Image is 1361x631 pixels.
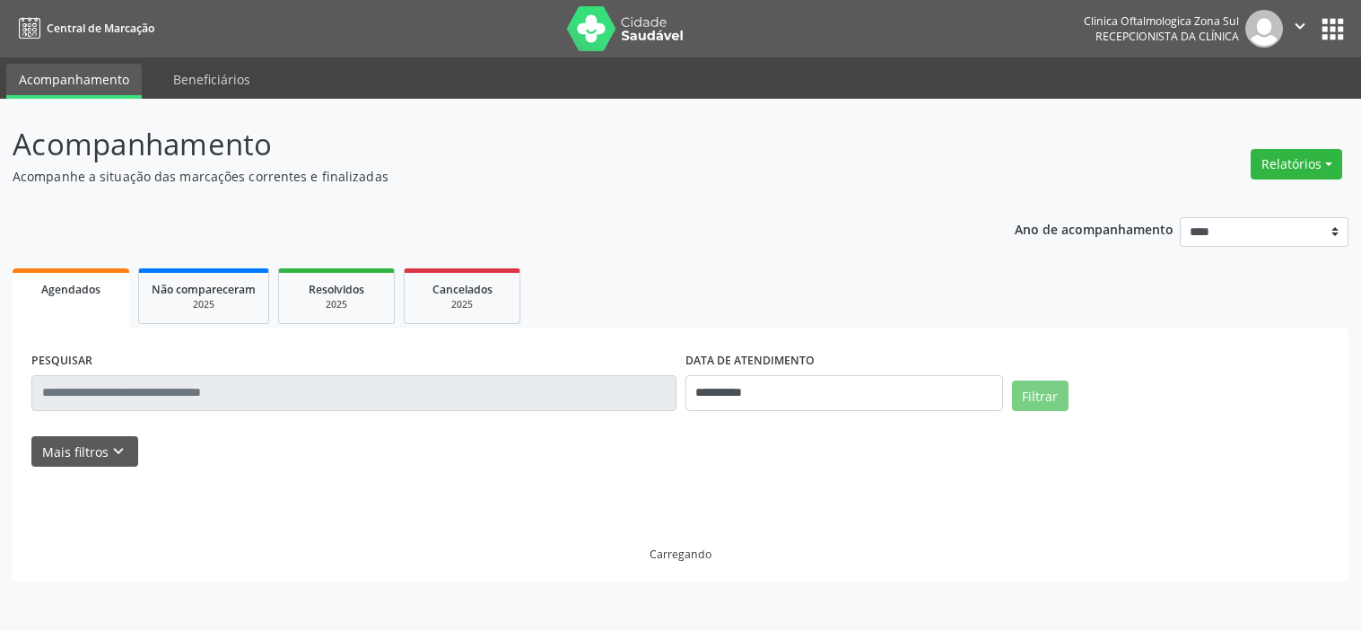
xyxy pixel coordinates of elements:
[1084,13,1239,29] div: Clinica Oftalmologica Zona Sul
[1290,16,1310,36] i: 
[13,13,154,43] a: Central de Marcação
[1012,381,1069,411] button: Filtrar
[432,282,493,297] span: Cancelados
[1251,149,1342,180] button: Relatórios
[47,21,154,36] span: Central de Marcação
[161,64,263,95] a: Beneficiários
[152,282,256,297] span: Não compareceram
[1317,13,1348,45] button: apps
[41,282,100,297] span: Agendados
[13,122,947,167] p: Acompanhamento
[417,298,507,311] div: 2025
[13,167,947,186] p: Acompanhe a situação das marcações correntes e finalizadas
[685,347,815,375] label: DATA DE ATENDIMENTO
[1015,217,1173,240] p: Ano de acompanhamento
[1283,10,1317,48] button: 
[31,347,92,375] label: PESQUISAR
[31,436,138,468] button: Mais filtroskeyboard_arrow_down
[1095,29,1239,44] span: Recepcionista da clínica
[6,64,142,99] a: Acompanhamento
[292,298,381,311] div: 2025
[650,547,711,562] div: Carregando
[109,442,128,461] i: keyboard_arrow_down
[309,282,364,297] span: Resolvidos
[1245,10,1283,48] img: img
[152,298,256,311] div: 2025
